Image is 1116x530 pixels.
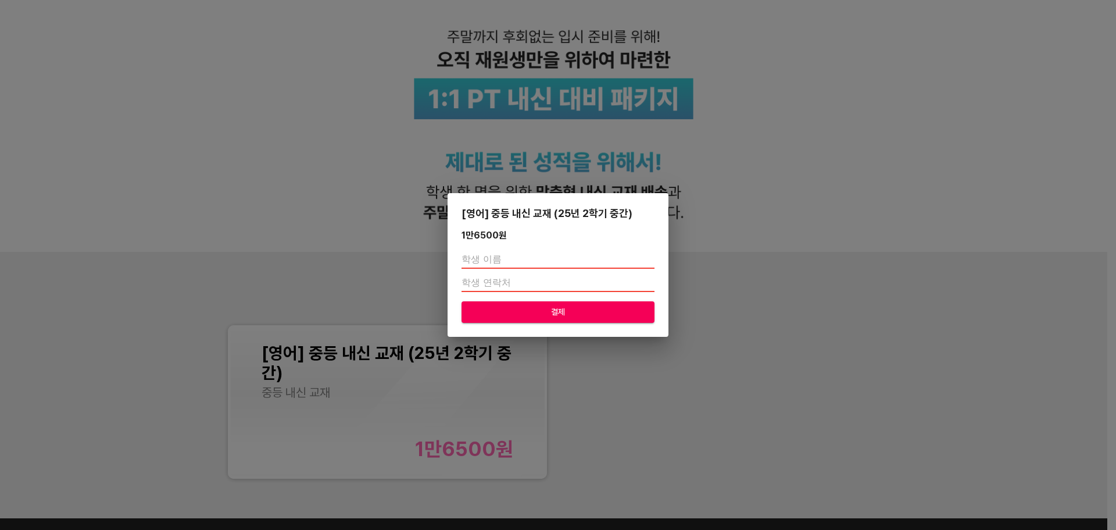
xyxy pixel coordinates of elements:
div: [영어] 중등 내신 교재 (25년 2학기 중간) [462,207,654,219]
button: 결제 [462,301,654,323]
input: 학생 이름 [462,250,654,269]
div: 1만6500 원 [462,230,507,241]
input: 학생 연락처 [462,273,654,292]
span: 결제 [471,305,645,319]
